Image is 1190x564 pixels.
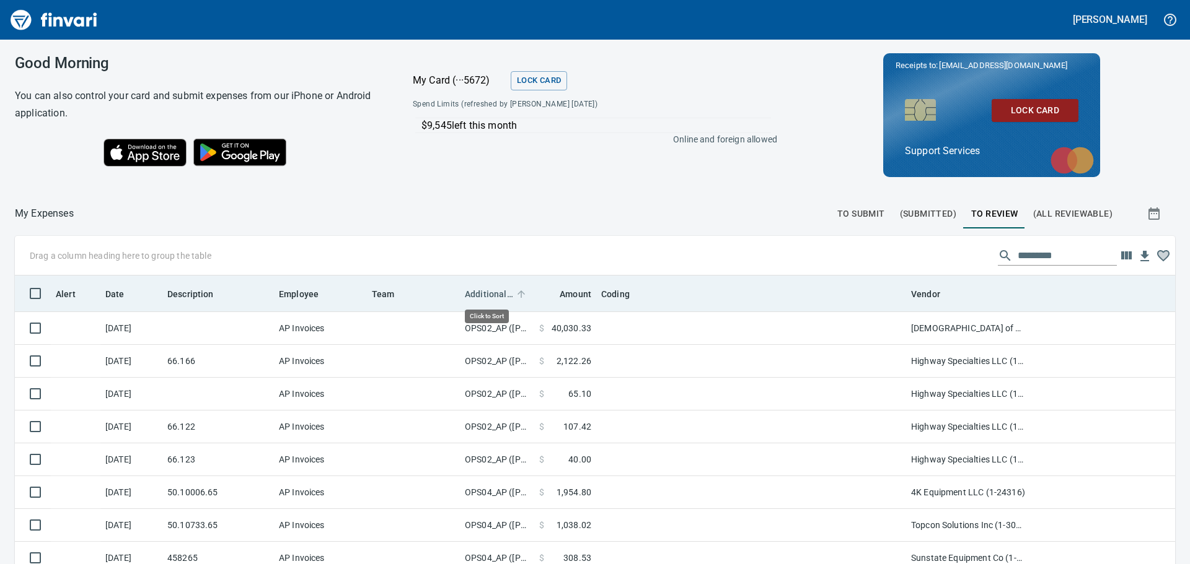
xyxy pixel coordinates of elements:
[539,420,544,433] span: $
[162,509,274,542] td: 50.10733.65
[162,410,274,443] td: 66.122
[900,206,956,222] span: (Submitted)
[274,443,367,476] td: AP Invoices
[56,287,76,302] span: Alert
[167,287,214,302] span: Description
[162,443,274,476] td: 66.123
[372,287,395,302] span: Team
[15,54,382,72] h3: Good Morning
[15,87,382,122] h6: You can also control your card and submit expenses from our iPhone or Android application.
[906,509,1030,542] td: Topcon Solutions Inc (1-30481)
[1070,10,1150,29] button: [PERSON_NAME]
[465,287,513,302] span: Additional Reviewer
[568,453,591,466] span: 40.00
[100,345,162,378] td: [DATE]
[460,378,534,410] td: OPS02_AP ([PERSON_NAME], [PERSON_NAME], [PERSON_NAME], [PERSON_NAME])
[460,312,534,345] td: OPS02_AP ([PERSON_NAME], [PERSON_NAME], [PERSON_NAME], [PERSON_NAME])
[539,355,544,367] span: $
[563,552,591,564] span: 308.53
[552,322,591,334] span: 40,030.33
[15,206,74,221] nav: breadcrumb
[896,59,1088,72] p: Receipts to:
[100,509,162,542] td: [DATE]
[274,410,367,443] td: AP Invoices
[187,132,293,173] img: Get it on Google Play
[274,476,367,509] td: AP Invoices
[568,388,591,400] span: 65.10
[938,59,1068,71] span: [EMAIL_ADDRESS][DOMAIN_NAME]
[906,443,1030,476] td: Highway Specialties LLC (1-10458)
[413,73,506,88] p: My Card (···5672)
[413,98,686,111] span: Spend Limits (refreshed by [PERSON_NAME] [DATE])
[105,287,141,302] span: Date
[911,287,956,302] span: Vendor
[7,5,100,35] img: Finvari
[517,74,561,88] span: Lock Card
[403,133,777,145] p: Online and foreign allowed
[1033,206,1113,222] span: (All Reviewable)
[274,378,367,410] td: AP Invoices
[837,206,885,222] span: To Submit
[30,249,211,262] p: Drag a column heading here to group the table
[971,206,1018,222] span: To Review
[906,378,1030,410] td: Highway Specialties LLC (1-10458)
[905,144,1078,158] p: Support Services
[1135,199,1175,228] button: Show transactions within a particular date range
[1117,246,1135,265] button: Choose columns to display
[557,519,591,531] span: 1,038.02
[539,519,544,531] span: $
[274,345,367,378] td: AP Invoices
[1073,13,1147,26] h5: [PERSON_NAME]
[100,443,162,476] td: [DATE]
[563,420,591,433] span: 107.42
[279,287,319,302] span: Employee
[1002,103,1069,118] span: Lock Card
[539,453,544,466] span: $
[906,410,1030,443] td: Highway Specialties LLC (1-10458)
[105,287,125,302] span: Date
[104,139,187,167] img: Download on the App Store
[539,388,544,400] span: $
[1154,246,1173,265] button: Column choices favorited. Click to reset to default
[906,476,1030,509] td: 4K Equipment LLC (1-24316)
[511,71,567,90] button: Lock Card
[460,509,534,542] td: OPS04_AP ([PERSON_NAME], [PERSON_NAME], [PERSON_NAME], [PERSON_NAME], [PERSON_NAME])
[557,486,591,498] span: 1,954.80
[162,476,274,509] td: 50.10006.65
[460,345,534,378] td: OPS02_AP ([PERSON_NAME], [PERSON_NAME], [PERSON_NAME], [PERSON_NAME])
[100,378,162,410] td: [DATE]
[601,287,646,302] span: Coding
[560,287,591,302] span: Amount
[539,322,544,334] span: $
[1044,141,1100,180] img: mastercard.svg
[274,509,367,542] td: AP Invoices
[372,287,411,302] span: Team
[100,476,162,509] td: [DATE]
[460,410,534,443] td: OPS02_AP ([PERSON_NAME], [PERSON_NAME], [PERSON_NAME], [PERSON_NAME])
[279,287,335,302] span: Employee
[162,345,274,378] td: 66.166
[421,118,771,133] p: $9,545 left this month
[601,287,630,302] span: Coding
[539,552,544,564] span: $
[911,287,940,302] span: Vendor
[460,476,534,509] td: OPS04_AP ([PERSON_NAME], [PERSON_NAME], [PERSON_NAME], [PERSON_NAME], [PERSON_NAME])
[460,443,534,476] td: OPS02_AP ([PERSON_NAME], [PERSON_NAME], [PERSON_NAME], [PERSON_NAME])
[557,355,591,367] span: 2,122.26
[906,345,1030,378] td: Highway Specialties LLC (1-10458)
[167,287,230,302] span: Description
[274,312,367,345] td: AP Invoices
[906,312,1030,345] td: [DEMOGRAPHIC_DATA] of All Trades LLC. dba C.O.A.T Flagging (1-22216)
[100,312,162,345] td: [DATE]
[15,206,74,221] p: My Expenses
[56,287,92,302] span: Alert
[544,287,591,302] span: Amount
[465,287,529,302] span: Additional Reviewer
[100,410,162,443] td: [DATE]
[539,486,544,498] span: $
[1135,247,1154,266] button: Download Table
[992,99,1078,122] button: Lock Card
